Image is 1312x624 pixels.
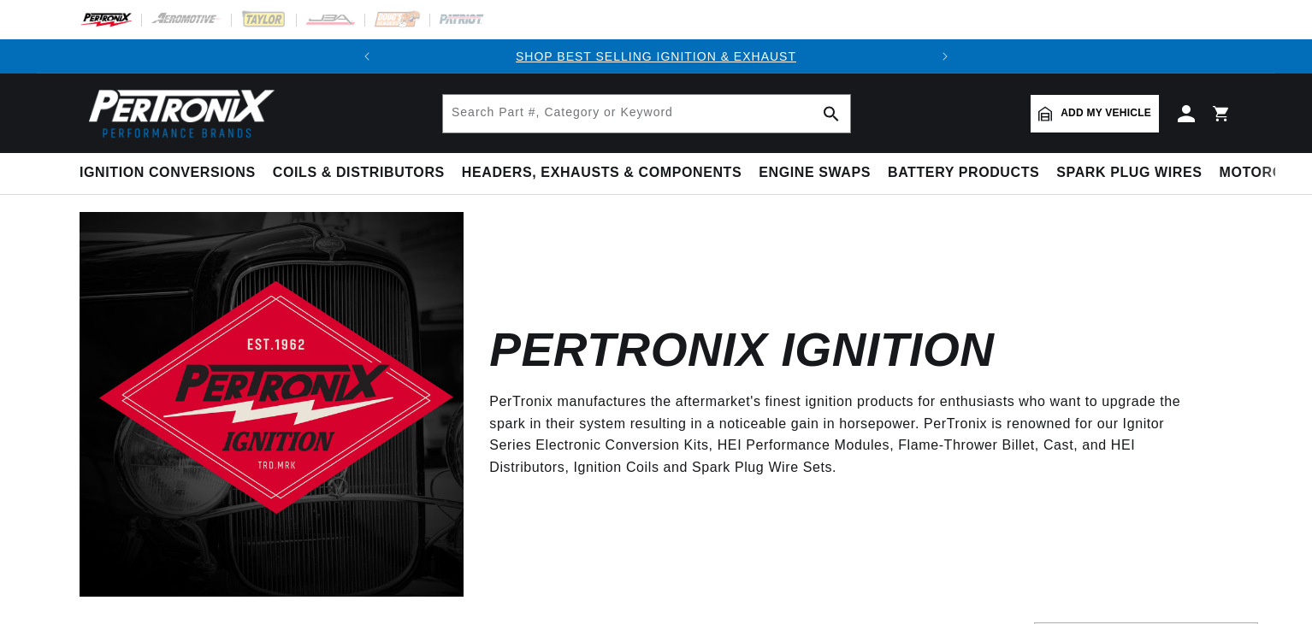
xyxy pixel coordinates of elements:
[80,84,276,143] img: Pertronix
[516,50,796,63] a: SHOP BEST SELLING IGNITION & EXHAUST
[80,212,464,596] img: Pertronix Ignition
[928,39,962,74] button: Translation missing: en.sections.announcements.next_announcement
[1061,105,1151,121] span: Add my vehicle
[489,330,994,370] h2: Pertronix Ignition
[80,153,264,193] summary: Ignition Conversions
[37,39,1275,74] slideshow-component: Translation missing: en.sections.announcements.announcement_bar
[453,153,750,193] summary: Headers, Exhausts & Components
[489,391,1207,478] p: PerTronix manufactures the aftermarket's finest ignition products for enthusiasts who want to upg...
[384,47,928,66] div: 1 of 2
[443,95,850,132] input: Search Part #, Category or Keyword
[888,164,1039,182] span: Battery Products
[264,153,453,193] summary: Coils & Distributors
[750,153,879,193] summary: Engine Swaps
[1048,153,1210,193] summary: Spark Plug Wires
[80,164,256,182] span: Ignition Conversions
[273,164,445,182] span: Coils & Distributors
[879,153,1048,193] summary: Battery Products
[1056,164,1202,182] span: Spark Plug Wires
[813,95,850,132] button: search button
[759,164,871,182] span: Engine Swaps
[462,164,742,182] span: Headers, Exhausts & Components
[384,47,928,66] div: Announcement
[350,39,384,74] button: Translation missing: en.sections.announcements.previous_announcement
[1031,95,1159,132] a: Add my vehicle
